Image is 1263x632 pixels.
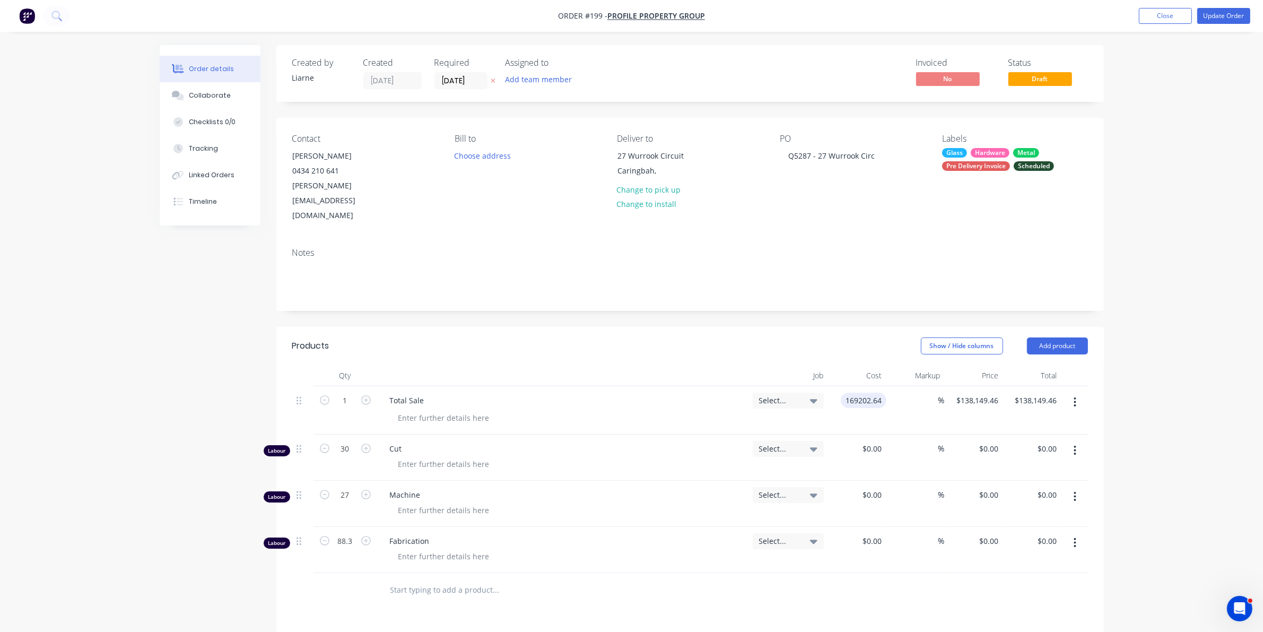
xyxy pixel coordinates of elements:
div: Deliver to [617,134,762,144]
span: Machine [390,489,744,500]
div: Liarne [292,72,351,83]
div: Tracking [189,144,218,153]
div: Status [1008,58,1088,68]
div: [PERSON_NAME]0434 210 641[PERSON_NAME][EMAIL_ADDRESS][DOMAIN_NAME] [284,148,390,223]
button: Tracking [160,135,260,162]
div: Job [748,365,828,386]
div: Caringbah, [617,163,705,178]
span: Order #199 - [558,11,607,21]
div: Hardware [971,148,1009,158]
button: Order details [160,56,260,82]
div: Order details [189,64,234,74]
div: [PERSON_NAME] [293,149,381,163]
div: Total [1003,365,1061,386]
div: Price [945,365,1003,386]
img: Factory [19,8,35,24]
div: Required [434,58,493,68]
button: Add product [1027,337,1088,354]
span: Cut [390,443,744,454]
span: Fabrication [390,535,744,547]
div: Bill to [455,134,600,144]
button: Show / Hide columns [921,337,1003,354]
span: % [938,443,945,455]
div: Created [363,58,422,68]
div: Labour [264,491,290,503]
span: Draft [1008,72,1072,85]
div: Cost [828,365,886,386]
div: Q5287 - 27 Wurrook Circ [780,148,883,163]
span: % [938,489,945,501]
div: Timeline [189,197,217,206]
span: % [938,535,945,547]
span: Select... [759,535,799,547]
div: [PERSON_NAME][EMAIL_ADDRESS][DOMAIN_NAME] [293,178,381,223]
button: Close [1139,8,1192,24]
button: Change to install [611,197,682,211]
button: Checklists 0/0 [160,109,260,135]
iframe: Intercom live chat [1227,596,1252,621]
div: Invoiced [916,58,996,68]
div: 27 Wurrook CircuitCaringbah, [608,148,715,182]
div: PO [780,134,925,144]
div: Total Sale [381,393,433,408]
button: Linked Orders [160,162,260,188]
div: Pre Delivery Invoice [942,161,1010,171]
div: Qty [313,365,377,386]
div: Checklists 0/0 [189,117,236,127]
button: Add team member [506,72,578,86]
button: Change to pick up [611,182,686,196]
span: % [938,394,945,406]
div: Products [292,340,329,352]
div: Notes [292,248,1088,258]
div: Contact [292,134,438,144]
div: Collaborate [189,91,231,100]
div: Linked Orders [189,170,234,180]
a: Profile Property Group [607,11,705,21]
div: Metal [1013,148,1039,158]
button: Add team member [499,72,577,86]
input: Start typing to add a product... [390,579,602,601]
div: Assigned to [506,58,612,68]
div: 27 Wurrook Circuit [617,149,705,163]
div: Labour [264,538,290,549]
div: Glass [942,148,967,158]
div: Created by [292,58,351,68]
div: Scheduled [1014,161,1054,171]
button: Choose address [449,148,517,162]
div: 0434 210 641 [293,163,381,178]
button: Update Order [1197,8,1250,24]
div: Labels [942,134,1087,144]
div: Markup [886,365,945,386]
button: Timeline [160,188,260,215]
span: No [916,72,980,85]
button: Collaborate [160,82,260,109]
div: Labour [264,445,290,456]
span: Select... [759,443,799,454]
span: Select... [759,489,799,500]
span: Select... [759,395,799,406]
